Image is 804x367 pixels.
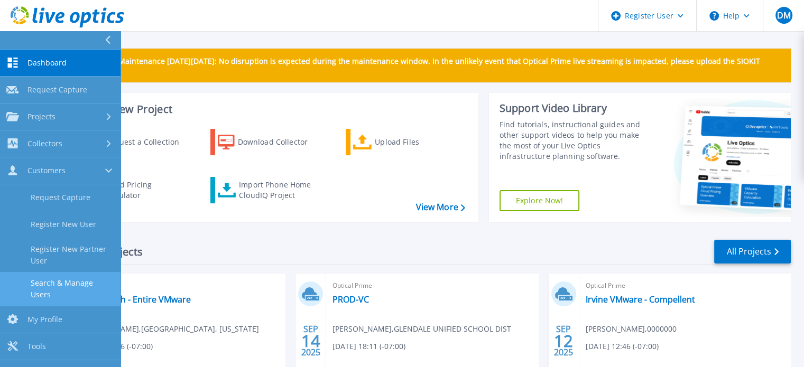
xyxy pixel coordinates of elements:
[554,336,573,345] span: 12
[80,280,279,291] span: Optical Prime
[777,11,790,20] span: DM
[27,315,62,324] span: My Profile
[346,129,464,155] a: Upload Files
[105,131,190,153] div: Request a Collection
[553,322,574,360] div: SEP 2025
[332,294,369,305] a: PROD-VC
[301,336,320,345] span: 14
[75,103,465,115] h3: Start a New Project
[27,139,62,148] span: Collectors
[586,280,784,291] span: Optical Prime
[75,177,193,203] a: Cloud Pricing Calculator
[27,58,67,68] span: Dashboard
[500,101,651,115] div: Support Video Library
[75,129,193,155] a: Request a Collection
[27,112,56,121] span: Projects
[238,131,322,153] div: Download Collector
[27,85,87,95] span: Request Capture
[586,294,695,305] a: Irvine VMware - Compellent
[714,240,791,264] a: All Projects
[586,323,677,335] span: [PERSON_NAME] , 0000000
[80,323,259,335] span: [PERSON_NAME] , [GEOGRAPHIC_DATA], [US_STATE]
[375,131,459,153] div: Upload Files
[500,190,580,211] a: Explore Now!
[239,180,321,201] div: Import Phone Home CloudIQ Project
[500,119,651,162] div: Find tutorials, instructional guides and other support videos to help you make the most of your L...
[415,202,465,212] a: View More
[301,322,321,360] div: SEP 2025
[27,342,46,351] span: Tools
[210,129,328,155] a: Download Collector
[27,166,66,175] span: Customers
[332,341,405,352] span: [DATE] 18:11 (-07:00)
[80,294,191,305] a: Long Beach - Entire VMware
[332,323,511,335] span: [PERSON_NAME] , GLENDALE UNIFIED SCHOOL DIST
[332,280,531,291] span: Optical Prime
[104,180,188,201] div: Cloud Pricing Calculator
[79,57,782,74] p: Scheduled Maintenance [DATE][DATE]: No disruption is expected during the maintenance window. In t...
[586,341,659,352] span: [DATE] 12:46 (-07:00)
